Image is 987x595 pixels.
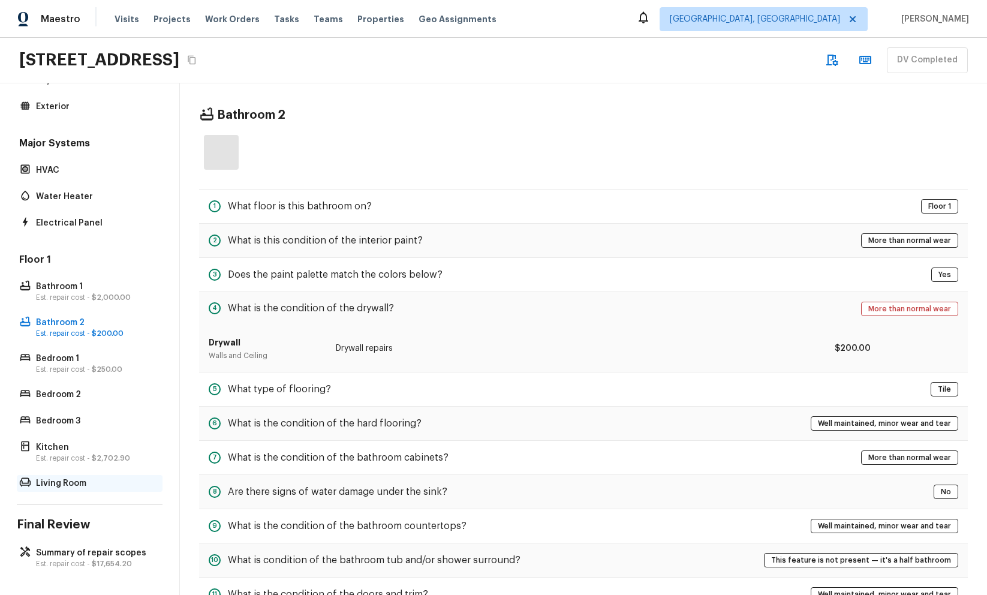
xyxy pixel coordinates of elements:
[217,107,285,123] h4: Bathroom 2
[36,293,155,302] p: Est. repair cost -
[92,294,131,301] span: $2,000.00
[209,452,221,464] div: 7
[814,417,955,429] span: Well maintained, minor wear and tear
[209,417,221,429] div: 6
[36,329,155,338] p: Est. repair cost -
[864,452,955,464] span: More than normal wear
[228,234,423,247] h5: What is this condition of the interior paint?
[934,269,955,281] span: Yes
[228,485,447,498] h5: Are there signs of water damage under the sink?
[209,486,221,498] div: 8
[209,200,221,212] div: 1
[209,336,321,348] p: Drywall
[17,137,163,152] h5: Major Systems
[36,415,155,427] p: Bedroom 3
[36,101,155,113] p: Exterior
[92,560,132,567] span: $17,654.20
[36,281,155,293] p: Bathroom 1
[19,49,179,71] h2: [STREET_ADDRESS]
[228,519,467,533] h5: What is the condition of the bathroom countertops?
[228,200,372,213] h5: What floor is this bathroom on?
[154,13,191,25] span: Projects
[209,302,221,314] div: 4
[896,13,969,25] span: [PERSON_NAME]
[36,389,155,401] p: Bedroom 2
[924,200,955,212] span: Floor 1
[864,235,955,247] span: More than normal wear
[209,269,221,281] div: 3
[36,559,155,569] p: Est. repair cost -
[419,13,496,25] span: Geo Assignments
[228,417,422,430] h5: What is the condition of the hard flooring?
[92,455,130,462] span: $2,702.90
[934,383,955,395] span: Tile
[36,365,155,374] p: Est. repair cost -
[937,486,955,498] span: No
[92,330,124,337] span: $200.00
[228,268,443,281] h5: Does the paint palette match the colors below?
[209,520,221,532] div: 9
[115,13,139,25] span: Visits
[228,302,394,315] h5: What is the condition of the drywall?
[184,52,200,68] button: Copy Address
[36,317,155,329] p: Bathroom 2
[41,13,80,25] span: Maestro
[814,520,955,532] span: Well maintained, minor wear and tear
[209,235,221,247] div: 2
[817,342,871,354] p: $200.00
[92,366,122,373] span: $250.00
[209,554,221,566] div: 10
[209,383,221,395] div: 5
[36,547,155,559] p: Summary of repair scopes
[336,342,803,354] p: Drywall repairs
[314,13,343,25] span: Teams
[864,303,955,315] span: More than normal wear
[209,351,321,360] p: Walls and Ceiling
[205,13,260,25] span: Work Orders
[274,15,299,23] span: Tasks
[36,453,155,463] p: Est. repair cost -
[670,13,840,25] span: [GEOGRAPHIC_DATA], [GEOGRAPHIC_DATA]
[36,353,155,365] p: Bedroom 1
[17,253,163,269] h5: Floor 1
[17,517,163,533] h4: Final Review
[228,451,449,464] h5: What is the condition of the bathroom cabinets?
[228,554,520,567] h5: What is condition of the bathroom tub and/or shower surround?
[36,217,155,229] p: Electrical Panel
[357,13,404,25] span: Properties
[36,477,155,489] p: Living Room
[767,554,955,566] span: This feature is not present — it's a half bathroom
[36,191,155,203] p: Water Heater
[228,383,331,396] h5: What type of flooring?
[36,441,155,453] p: Kitchen
[36,164,155,176] p: HVAC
